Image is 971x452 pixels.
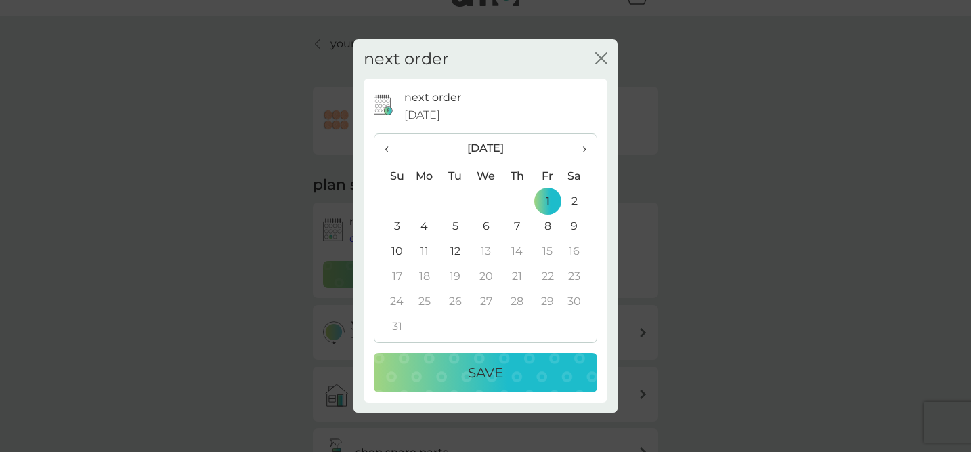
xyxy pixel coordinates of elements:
td: 10 [374,239,409,264]
td: 30 [563,289,597,314]
th: [DATE] [409,134,563,163]
th: Fr [532,163,563,189]
th: Sa [563,163,597,189]
td: 26 [440,289,471,314]
td: 19 [440,264,471,289]
button: close [595,52,607,66]
h2: next order [364,49,449,69]
th: Tu [440,163,471,189]
td: 4 [409,213,440,239]
td: 13 [471,239,502,264]
td: 16 [563,239,597,264]
span: ‹ [385,134,399,163]
span: › [573,134,586,163]
td: 21 [502,264,532,289]
td: 14 [502,239,532,264]
td: 20 [471,264,502,289]
p: next order [404,89,461,106]
td: 25 [409,289,440,314]
td: 9 [563,213,597,239]
p: Save [468,362,503,384]
td: 11 [409,239,440,264]
th: We [471,163,502,189]
td: 5 [440,213,471,239]
td: 17 [374,264,409,289]
td: 18 [409,264,440,289]
th: Mo [409,163,440,189]
td: 31 [374,314,409,339]
td: 22 [532,264,563,289]
td: 2 [563,188,597,213]
td: 6 [471,213,502,239]
td: 29 [532,289,563,314]
td: 23 [563,264,597,289]
td: 1 [532,188,563,213]
span: [DATE] [404,106,440,124]
th: Su [374,163,409,189]
td: 27 [471,289,502,314]
td: 28 [502,289,532,314]
th: Th [502,163,532,189]
td: 7 [502,213,532,239]
td: 24 [374,289,409,314]
td: 12 [440,239,471,264]
button: Save [374,353,597,392]
td: 8 [532,213,563,239]
td: 3 [374,213,409,239]
td: 15 [532,239,563,264]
